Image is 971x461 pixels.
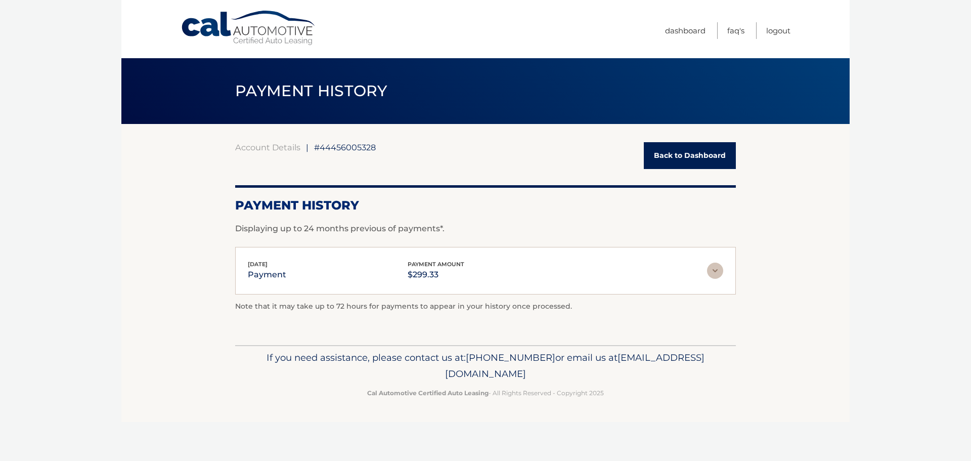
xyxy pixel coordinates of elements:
a: Account Details [235,142,300,152]
p: $299.33 [408,268,464,282]
span: [EMAIL_ADDRESS][DOMAIN_NAME] [445,352,704,380]
a: Cal Automotive [181,10,317,46]
p: Note that it may take up to 72 hours for payments to appear in your history once processed. [235,301,736,313]
span: payment amount [408,261,464,268]
p: If you need assistance, please contact us at: or email us at [242,350,729,382]
strong: Cal Automotive Certified Auto Leasing [367,389,489,397]
span: PAYMENT HISTORY [235,81,387,100]
p: - All Rights Reserved - Copyright 2025 [242,388,729,398]
a: FAQ's [727,22,744,39]
p: Displaying up to 24 months previous of payments*. [235,223,736,235]
span: #44456005328 [314,142,376,152]
span: | [306,142,308,152]
span: [PHONE_NUMBER] [466,352,555,363]
a: Back to Dashboard [644,142,736,169]
a: Dashboard [665,22,705,39]
h2: Payment History [235,198,736,213]
img: accordion-rest.svg [707,263,723,279]
span: [DATE] [248,261,268,268]
p: payment [248,268,286,282]
a: Logout [766,22,790,39]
